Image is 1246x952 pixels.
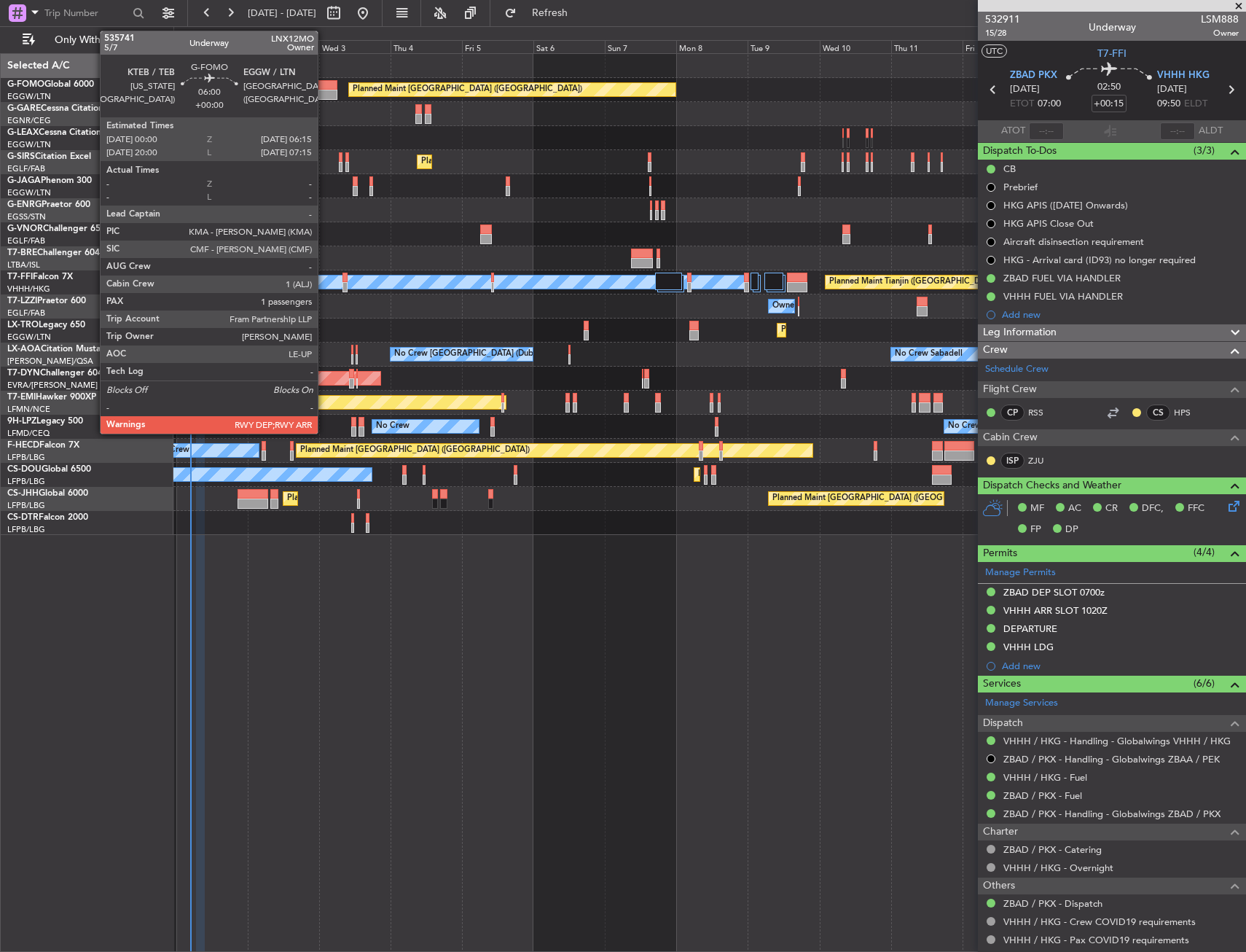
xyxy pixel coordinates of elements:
a: T7-LZZIPraetor 600 [7,297,86,305]
span: 532911 [985,12,1020,27]
a: VHHH/HKG [7,284,50,294]
span: Dispatch Checks and Weather [983,477,1121,494]
div: Planned Maint [GEOGRAPHIC_DATA] ([GEOGRAPHIC_DATA]) [353,79,582,101]
span: 02:50 [1097,80,1121,95]
span: 9H-LPZ [7,417,36,426]
span: Dispatch [983,715,1023,732]
a: EGLF/FAB [7,308,45,319]
span: DP [1065,523,1078,537]
div: Planned Maint [GEOGRAPHIC_DATA] ([GEOGRAPHIC_DATA]) [287,488,517,510]
input: --:-- [1029,122,1064,140]
span: (3/3) [1194,143,1215,158]
span: Cabin Crew [983,429,1038,446]
span: T7-FFI [7,273,33,281]
span: G-SIRS [7,152,35,161]
a: LFPB/LBG [7,500,45,511]
span: ATOT [1001,124,1025,138]
span: LSM888 [1201,12,1239,27]
span: Owner [1201,27,1239,39]
div: No Crew [376,415,410,437]
div: Aircraft disinsection requirement [1003,235,1144,248]
a: RSS [1028,406,1061,419]
span: [DATE] [1157,82,1187,97]
span: LX-TRO [7,321,39,329]
span: G-VNOR [7,225,43,233]
a: G-FOMOGlobal 6000 [7,80,94,89]
a: G-VNORChallenger 650 [7,225,106,233]
a: ZBAD / PKX - Handling - Globalwings ZBAD / PKX [1003,808,1220,820]
a: ZBAD / PKX - Catering [1003,843,1102,856]
span: G-GARE [7,104,41,113]
a: CS-DOUGlobal 6500 [7,465,91,474]
div: Prebrief [1003,181,1038,193]
span: G-LEAX [7,128,39,137]
span: MF [1030,502,1044,516]
div: Mon 8 [676,40,748,53]
a: LFPB/LBG [7,476,45,487]
div: Wed 3 [319,40,391,53]
div: No Crew Sabadell [895,343,963,365]
span: Flight Crew [983,381,1037,398]
div: ZBAD FUEL VIA HANDLER [1003,272,1121,284]
span: ELDT [1184,97,1207,112]
div: HKG - Arrival card (ID93) no longer required [1003,254,1196,266]
a: T7-BREChallenger 604 [7,249,100,257]
span: VHHH HKG [1157,69,1210,83]
a: HPS [1174,406,1207,419]
div: ISP [1000,453,1024,469]
a: CS-DTRFalcon 2000 [7,513,88,522]
div: Owner [772,295,797,317]
a: F-HECDFalcon 7X [7,441,79,450]
div: Add new [1002,660,1239,672]
a: LFPB/LBG [7,524,45,535]
span: G-FOMO [7,80,44,89]
a: G-GARECessna Citation XLS+ [7,104,128,113]
div: Sat 6 [533,40,605,53]
div: No Crew [948,415,981,437]
div: Tue 9 [748,40,819,53]
span: Crew [983,342,1008,359]
a: CS-JHHGlobal 6000 [7,489,88,498]
span: CR [1105,502,1118,516]
span: Dispatch To-Dos [983,143,1057,160]
div: Planned Maint Tianjin ([GEOGRAPHIC_DATA]) [829,271,999,293]
a: VHHH / HKG - Pax COVID19 requirements [1003,934,1189,946]
a: G-ENRGPraetor 600 [7,200,90,209]
span: G-ENRG [7,200,42,209]
button: Refresh [498,1,585,25]
a: ZBAD / PKX - Dispatch [1003,897,1102,910]
a: VHHH / HKG - Handling - Globalwings VHHH / HKG [1003,735,1231,747]
a: EGGW/LTN [7,332,51,343]
div: Add new [1002,308,1239,321]
span: T7-BRE [7,249,37,257]
a: ZBAD / PKX - Handling - Globalwings ZBAA / PEK [1003,753,1220,765]
span: Others [983,878,1015,894]
div: CB [1003,163,1016,175]
a: VHHH / HKG - Fuel [1003,771,1087,784]
a: EGGW/LTN [7,139,51,150]
div: HKG APIS Close Out [1003,217,1094,230]
a: EGGW/LTN [7,187,51,198]
span: Charter [983,824,1018,840]
a: Manage Services [985,696,1058,711]
div: Planned Maint Dusseldorf [781,319,877,341]
a: G-LEAXCessna Citation XLS [7,128,119,137]
span: Only With Activity [38,35,154,45]
input: Trip Number [44,2,128,24]
span: ZBAD PKX [1010,69,1057,83]
span: (6/6) [1194,676,1215,691]
div: CP [1000,405,1024,421]
div: VHHH FUEL VIA HANDLER [1003,290,1123,303]
div: Planned Maint [GEOGRAPHIC_DATA] ([GEOGRAPHIC_DATA]) [300,440,530,461]
span: F-HECD [7,441,39,450]
span: 09:50 [1157,97,1180,112]
span: Leg Information [983,324,1057,341]
div: [DATE] [179,29,203,42]
span: (4/4) [1194,545,1215,560]
div: Fri 5 [462,40,533,53]
div: Tue 2 [248,40,319,53]
div: VHHH ARR SLOT 1020Z [1003,604,1108,617]
a: EGNR/CEG [7,115,51,126]
div: DEPARTURE [1003,623,1057,635]
a: G-SIRSCitation Excel [7,152,91,161]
